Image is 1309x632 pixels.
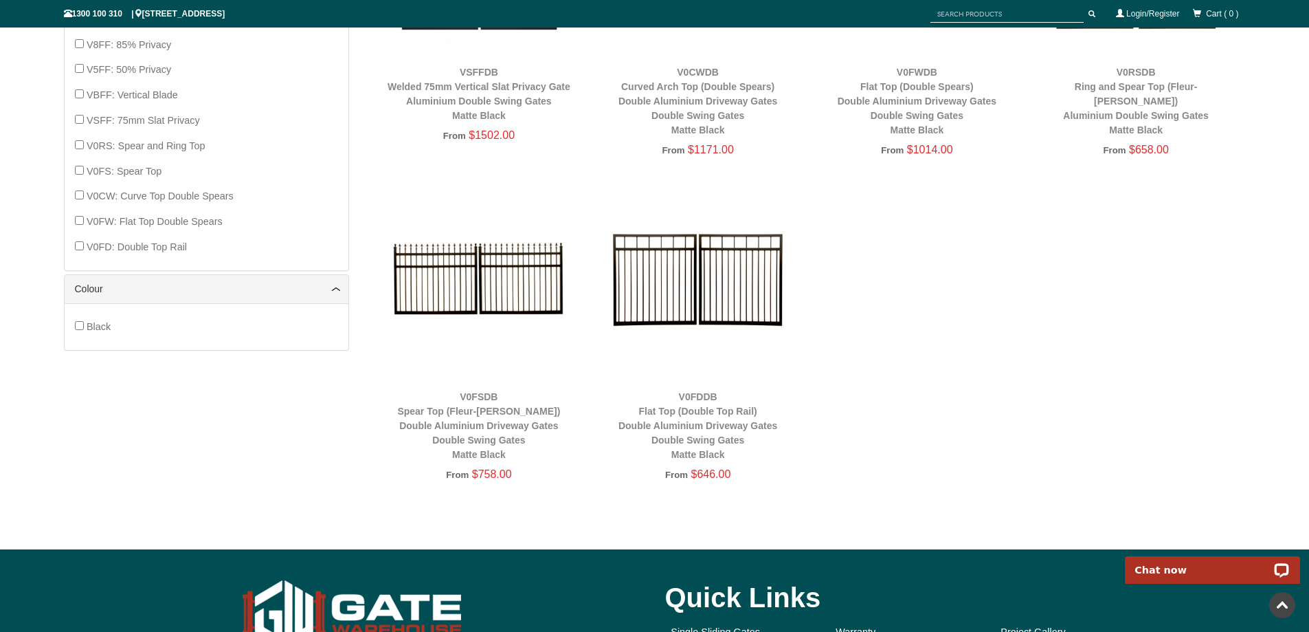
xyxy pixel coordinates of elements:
span: $658.00 [1129,144,1169,155]
input: SEARCH PRODUCTS [930,6,1084,23]
span: V8FF: 85% Privacy [87,39,171,50]
span: V5FF: 50% Privacy [87,64,171,75]
div: Quick Links [665,570,1139,625]
span: From [662,145,684,155]
span: $758.00 [472,468,512,480]
span: V0RS: Spear and Ring Top [87,140,205,151]
span: From [665,470,688,480]
a: Colour [75,282,338,296]
a: V0CWDBCurved Arch Top (Double Spears)Double Aluminium Driveway GatesDouble Swing GatesMatte Black [618,67,777,135]
span: 1300 100 310 | [STREET_ADDRESS] [64,9,225,19]
img: V0FDDB - Flat Top (Double Top Rail) - Double Aluminium Driveway Gates - Double Swing Gates - Matt... [595,177,801,382]
span: V0FD: Double Top Rail [87,241,187,252]
span: V0CW: Curve Top Double Spears [87,190,234,201]
span: VSFF: 75mm Slat Privacy [87,115,200,126]
iframe: LiveChat chat widget [1116,541,1309,584]
a: VSFFDBWelded 75mm Vertical Slat Privacy GateAluminium Double Swing GatesMatte Black [388,67,570,121]
a: V0FWDBFlat Top (Double Spears)Double Aluminium Driveway GatesDouble Swing GatesMatte Black [838,67,996,135]
span: $646.00 [691,468,731,480]
span: $1014.00 [907,144,953,155]
a: Login/Register [1126,9,1179,19]
img: V0FSDB - Spear Top (Fleur-de-lis) - Double Aluminium Driveway Gates - Double Swing Gates - Matte ... [377,177,582,382]
a: V0FDDBFlat Top (Double Top Rail)Double Aluminium Driveway GatesDouble Swing GatesMatte Black [618,391,777,460]
span: From [881,145,904,155]
span: Black [87,321,111,332]
span: From [1103,145,1126,155]
a: V0RSDBRing and Spear Top (Fleur-[PERSON_NAME])Aluminium Double Swing GatesMatte Black [1063,67,1209,135]
a: V0FSDBSpear Top (Fleur-[PERSON_NAME])Double Aluminium Driveway GatesDouble Swing GatesMatte Black [397,391,560,460]
span: VBFF: Vertical Blade [87,89,178,100]
span: V0FS: Spear Top [87,166,161,177]
span: From [446,470,469,480]
span: V0FW: Flat Top Double Spears [87,216,223,227]
span: From [443,131,466,141]
span: $1502.00 [469,129,515,141]
span: Cart ( 0 ) [1206,9,1238,19]
span: $1171.00 [688,144,734,155]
